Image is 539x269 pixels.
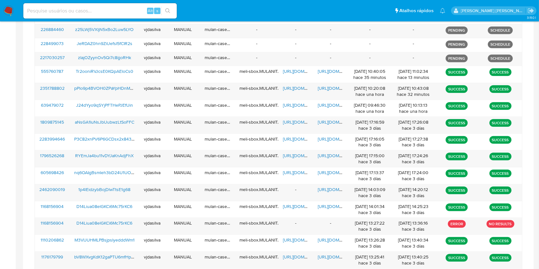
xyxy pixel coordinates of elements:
[527,15,536,20] span: 3.150.1
[23,7,177,15] input: Pesquise usuários ou casos...
[399,7,434,14] span: Atalhos rápidos
[527,7,534,14] a: Sair
[156,8,158,14] span: s
[440,8,445,13] a: Notificações
[161,6,174,15] button: search-icon
[461,8,526,14] p: viviane.jdasilva@mercadopago.com.br
[148,8,153,14] span: Alt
